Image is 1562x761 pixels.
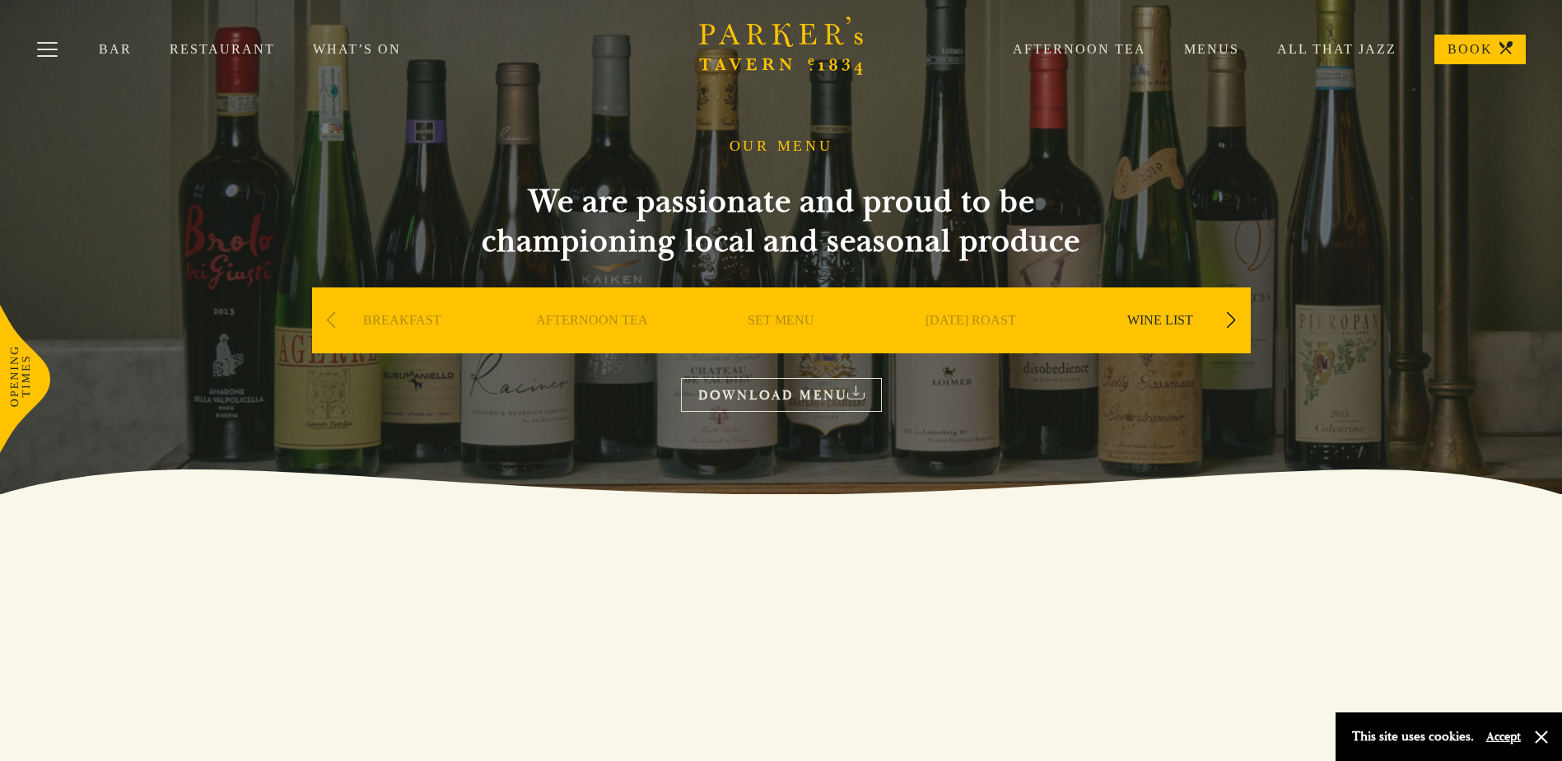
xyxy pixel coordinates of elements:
p: This site uses cookies. [1352,725,1474,749]
a: [DATE] ROAST [926,312,1016,378]
div: 5 / 9 [1070,287,1251,403]
div: 3 / 9 [691,287,872,403]
button: Accept [1486,729,1521,745]
a: SET MENU [748,312,814,378]
div: Previous slide [320,302,343,338]
div: 2 / 9 [501,287,683,403]
a: WINE LIST [1127,312,1193,378]
a: BREAKFAST [363,312,441,378]
a: DOWNLOAD MENU [681,378,882,412]
div: 4 / 9 [880,287,1061,403]
button: Close and accept [1533,729,1550,745]
div: 1 / 9 [312,287,493,403]
div: Next slide [1220,302,1243,338]
h1: OUR MENU [730,138,833,156]
h2: We are passionate and proud to be championing local and seasonal produce [452,182,1111,261]
a: AFTERNOON TEA [536,312,648,378]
